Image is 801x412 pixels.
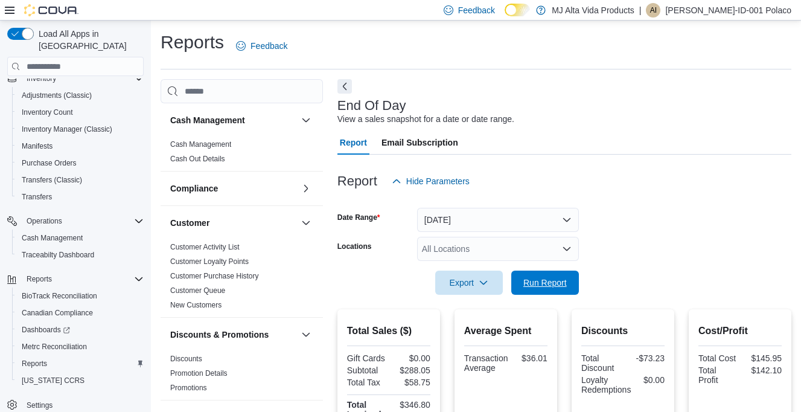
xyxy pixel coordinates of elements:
[2,271,148,288] button: Reports
[512,353,547,363] div: $36.01
[505,4,530,16] input: Dark Mode
[299,327,313,342] button: Discounts & Promotions
[17,190,57,204] a: Transfers
[17,248,144,262] span: Traceabilty Dashboard
[391,353,430,363] div: $0.00
[22,141,53,151] span: Manifests
[170,243,240,251] a: Customer Activity List
[17,289,144,303] span: BioTrack Reconciliation
[17,139,144,153] span: Manifests
[170,257,249,266] a: Customer Loyalty Points
[12,321,148,338] a: Dashboards
[337,79,352,94] button: Next
[458,4,495,16] span: Feedback
[17,356,144,371] span: Reports
[161,240,323,317] div: Customer
[170,286,225,295] a: Customer Queue
[636,375,665,385] div: $0.00
[251,40,287,52] span: Feedback
[161,352,323,400] div: Discounts & Promotions
[22,158,77,168] span: Purchase Orders
[17,231,88,245] a: Cash Management
[340,130,367,155] span: Report
[170,272,259,280] a: Customer Purchase History
[12,338,148,355] button: Metrc Reconciliation
[337,174,377,188] h3: Report
[742,365,782,375] div: $142.10
[391,400,430,410] div: $346.80
[337,113,514,126] div: View a sales snapshot for a date or date range.
[12,188,148,205] button: Transfers
[17,340,92,354] a: Metrc Reconciliation
[170,354,202,364] span: Discounts
[170,271,259,281] span: Customer Purchase History
[12,121,148,138] button: Inventory Manager (Classic)
[347,324,430,338] h2: Total Sales ($)
[17,231,144,245] span: Cash Management
[22,91,92,100] span: Adjustments (Classic)
[12,246,148,263] button: Traceabilty Dashboard
[12,155,148,172] button: Purchase Orders
[170,300,222,310] span: New Customers
[27,74,56,83] span: Inventory
[347,365,386,375] div: Subtotal
[170,217,296,229] button: Customer
[552,3,634,18] p: MJ Alta Vida Products
[299,216,313,230] button: Customer
[742,353,782,363] div: $145.95
[665,3,791,18] p: [PERSON_NAME]-ID-001 Polaco
[464,324,547,338] h2: Average Spent
[170,114,296,126] button: Cash Management
[22,359,47,369] span: Reports
[12,87,148,104] button: Adjustments (Classic)
[17,173,144,187] span: Transfers (Classic)
[22,71,144,86] span: Inventory
[34,28,144,52] span: Load All Apps in [GEOGRAPHIC_DATA]
[22,233,83,243] span: Cash Management
[170,329,269,341] h3: Discounts & Promotions
[12,230,148,246] button: Cash Management
[170,155,225,163] a: Cash Out Details
[170,182,296,195] button: Compliance
[646,3,660,18] div: Angelo-ID-001 Polaco
[170,140,231,149] a: Cash Management
[337,98,406,113] h3: End Of Day
[17,356,52,371] a: Reports
[12,104,148,121] button: Inventory Count
[347,353,386,363] div: Gift Cards
[170,242,240,252] span: Customer Activity List
[17,88,97,103] a: Adjustments (Classic)
[442,271,496,295] span: Export
[22,342,87,352] span: Metrc Reconciliation
[170,182,218,195] h3: Compliance
[17,122,144,137] span: Inventory Manager (Classic)
[12,304,148,321] button: Canadian Compliance
[12,172,148,188] button: Transfers (Classic)
[27,216,62,226] span: Operations
[17,306,98,320] a: Canadian Compliance
[22,214,144,228] span: Operations
[12,355,148,372] button: Reports
[464,353,508,373] div: Transaction Average
[17,248,99,262] a: Traceabilty Dashboard
[22,124,112,134] span: Inventory Manager (Classic)
[17,173,87,187] a: Transfers (Classic)
[511,271,579,295] button: Run Report
[22,175,82,185] span: Transfers (Classic)
[698,353,738,363] div: Total Cost
[17,373,144,388] span: Washington CCRS
[17,190,144,204] span: Transfers
[22,291,97,301] span: BioTrack Reconciliation
[170,384,207,392] a: Promotions
[22,250,94,260] span: Traceabilty Dashboard
[161,30,224,54] h1: Reports
[650,3,657,18] span: AI
[170,114,245,126] h3: Cash Management
[337,213,380,222] label: Date Range
[22,272,144,286] span: Reports
[17,88,144,103] span: Adjustments (Classic)
[170,154,225,164] span: Cash Out Details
